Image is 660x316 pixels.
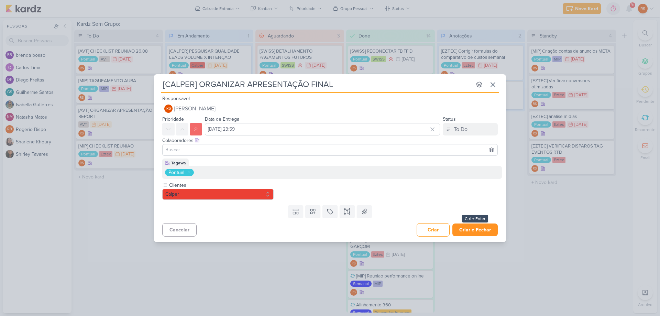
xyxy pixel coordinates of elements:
[164,105,173,113] div: Renan Sena
[164,146,496,154] input: Buscar
[205,123,440,135] input: Select a date
[162,102,498,115] button: RS [PERSON_NAME]
[162,189,274,200] button: Calper
[168,182,274,189] label: Clientes
[162,137,498,144] div: Colaboradores
[452,224,498,236] button: Criar e Fechar
[162,116,184,122] label: Prioridade
[162,96,190,101] label: Responsável
[166,107,171,111] p: RS
[454,125,467,133] div: To Do
[162,223,197,237] button: Cancelar
[417,223,450,237] button: Criar
[174,105,216,113] span: [PERSON_NAME]
[205,116,239,122] label: Data de Entrega
[443,123,498,135] button: To Do
[168,169,184,176] div: Pontual
[443,116,456,122] label: Status
[161,78,472,91] input: Kard Sem Título
[462,215,488,222] div: Ctrl + Enter
[171,160,186,166] div: Tagawa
